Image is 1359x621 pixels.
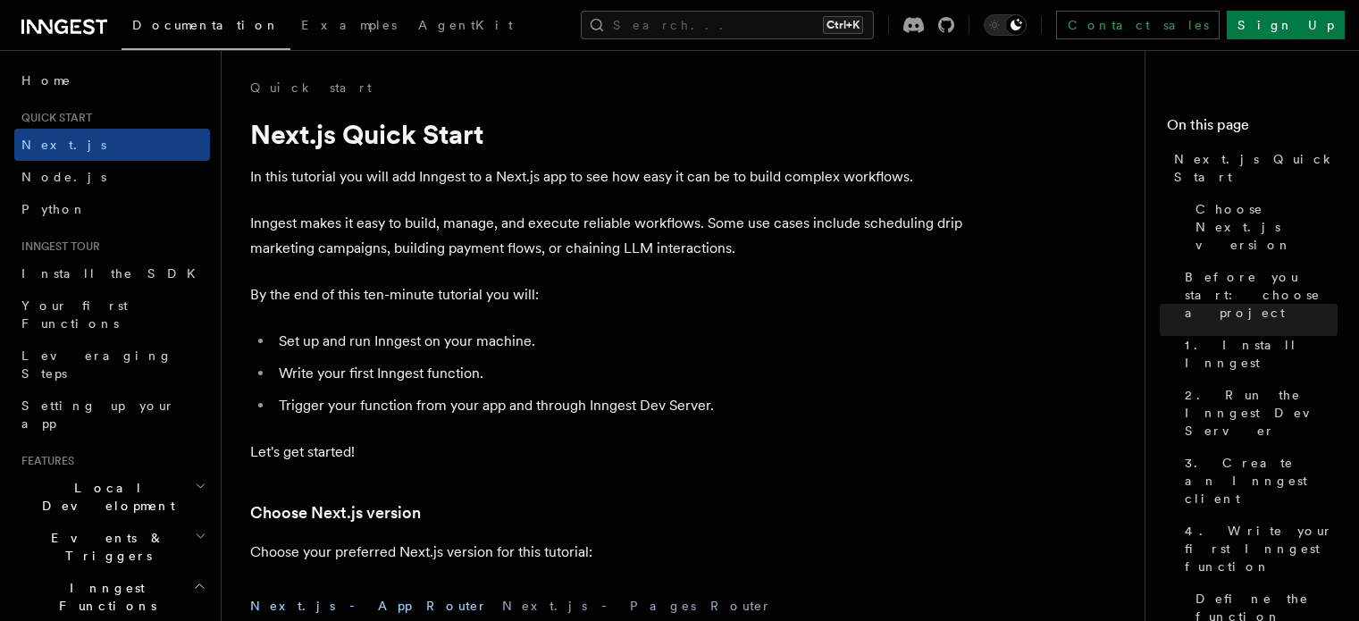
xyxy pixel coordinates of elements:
a: Choose Next.js version [250,500,421,525]
p: By the end of this ten-minute tutorial you will: [250,282,965,307]
span: Python [21,202,87,216]
a: Documentation [122,5,290,50]
button: Search...Ctrl+K [581,11,874,39]
span: Next.js Quick Start [1174,150,1338,186]
button: Toggle dark mode [984,14,1027,36]
span: AgentKit [418,18,513,32]
button: Events & Triggers [14,522,210,572]
span: Examples [301,18,397,32]
span: Inngest tour [14,239,100,254]
button: Local Development [14,472,210,522]
a: Node.js [14,161,210,193]
span: 1. Install Inngest [1185,336,1338,372]
a: Python [14,193,210,225]
li: Write your first Inngest function. [273,361,965,386]
a: Sign Up [1227,11,1345,39]
span: Setting up your app [21,399,175,431]
span: 2. Run the Inngest Dev Server [1185,386,1338,440]
a: Before you start: choose a project [1178,261,1338,329]
span: Your first Functions [21,298,128,331]
a: Your first Functions [14,290,210,340]
li: Set up and run Inngest on your machine. [273,329,965,354]
span: Inngest Functions [14,579,193,615]
p: Choose your preferred Next.js version for this tutorial: [250,540,965,565]
h4: On this page [1167,114,1338,143]
span: Home [21,71,71,89]
span: Events & Triggers [14,529,195,565]
span: Choose Next.js version [1195,200,1338,254]
span: Quick start [14,111,92,125]
a: 4. Write your first Inngest function [1178,515,1338,583]
a: 3. Create an Inngest client [1178,447,1338,515]
a: AgentKit [407,5,524,48]
a: Contact sales [1056,11,1220,39]
a: 1. Install Inngest [1178,329,1338,379]
a: Next.js Quick Start [1167,143,1338,193]
a: Choose Next.js version [1188,193,1338,261]
span: Local Development [14,479,195,515]
span: Documentation [132,18,280,32]
span: Features [14,454,74,468]
h1: Next.js Quick Start [250,118,965,150]
span: Next.js [21,138,106,152]
a: Install the SDK [14,257,210,290]
p: Let's get started! [250,440,965,465]
a: Examples [290,5,407,48]
span: Node.js [21,170,106,184]
a: Setting up your app [14,390,210,440]
span: 3. Create an Inngest client [1185,454,1338,508]
a: 2. Run the Inngest Dev Server [1178,379,1338,447]
p: Inngest makes it easy to build, manage, and execute reliable workflows. Some use cases include sc... [250,211,965,261]
a: Quick start [250,79,372,97]
span: Before you start: choose a project [1185,268,1338,322]
p: In this tutorial you will add Inngest to a Next.js app to see how easy it can be to build complex... [250,164,965,189]
span: 4. Write your first Inngest function [1185,522,1338,575]
span: Leveraging Steps [21,348,172,381]
li: Trigger your function from your app and through Inngest Dev Server. [273,393,965,418]
span: Install the SDK [21,266,206,281]
a: Next.js [14,129,210,161]
kbd: Ctrl+K [823,16,863,34]
a: Leveraging Steps [14,340,210,390]
a: Home [14,64,210,97]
